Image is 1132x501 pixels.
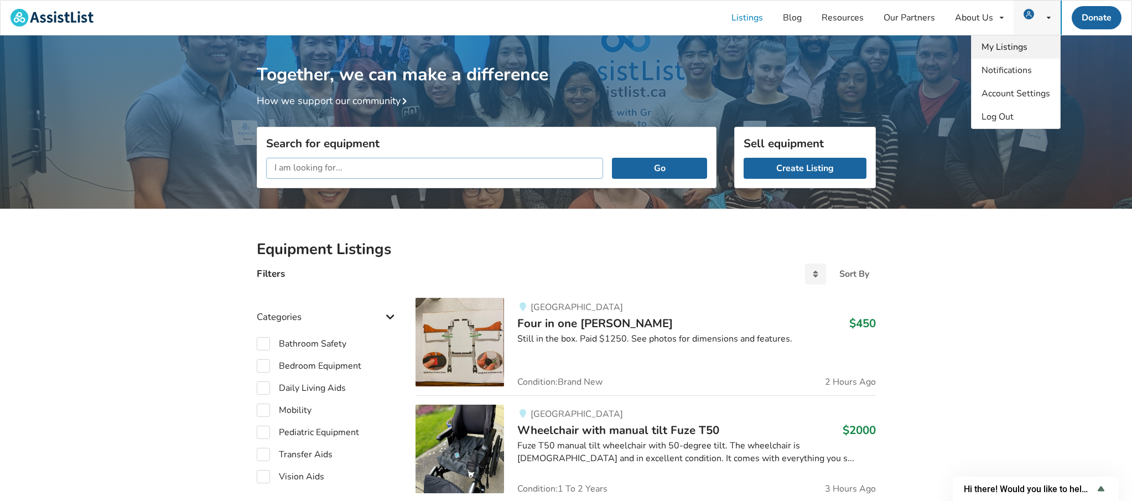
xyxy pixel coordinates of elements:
[874,1,945,35] a: Our Partners
[416,298,504,386] img: mobility-four in one walker
[517,378,603,386] span: Condition: Brand New
[517,440,875,465] div: Fuze T50 manual tilt wheelchair with 50-degree tilt. The wheelchair is [DEMOGRAPHIC_DATA] and in ...
[257,381,346,395] label: Daily Living Aids
[744,136,866,151] h3: Sell equipment
[982,41,1027,53] span: My Listings
[416,298,875,395] a: mobility-four in one walker[GEOGRAPHIC_DATA]Four in one [PERSON_NAME]$450Still in the box. Paid $...
[982,64,1032,76] span: Notifications
[257,94,412,107] a: How we support our community
[812,1,874,35] a: Resources
[517,316,673,331] span: Four in one [PERSON_NAME]
[257,426,359,439] label: Pediatric Equipment
[11,9,94,27] img: assistlist-logo
[721,1,773,35] a: Listings
[257,240,876,259] h2: Equipment Listings
[257,337,346,350] label: Bathroom Safety
[257,359,361,373] label: Bedroom Equipment
[744,158,866,179] a: Create Listing
[612,158,707,179] button: Go
[964,482,1108,495] button: Show survey - Hi there! Would you like to help us improve AssistList?
[839,270,869,278] div: Sort By
[955,13,993,22] div: About Us
[849,316,876,330] h3: $450
[257,289,398,328] div: Categories
[257,35,876,86] h1: Together, we can make a difference
[982,111,1014,123] span: Log Out
[843,423,876,437] h3: $2000
[825,378,876,386] span: 2 Hours Ago
[257,267,285,280] h4: Filters
[257,404,311,417] label: Mobility
[531,301,623,313] span: [GEOGRAPHIC_DATA]
[982,87,1050,100] span: Account Settings
[964,484,1094,494] span: Hi there! Would you like to help us improve AssistList?
[531,408,623,420] span: [GEOGRAPHIC_DATA]
[1024,9,1034,19] img: user icon
[517,333,875,345] div: Still in the box. Paid $1250. See photos for dimensions and features.
[266,158,604,179] input: I am looking for...
[517,484,607,493] span: Condition: 1 To 2 Years
[825,484,876,493] span: 3 Hours Ago
[1072,6,1121,29] a: Donate
[517,422,719,438] span: Wheelchair with manual tilt Fuze T50
[257,448,333,461] label: Transfer Aids
[416,405,504,493] img: mobility-wheelchair with manual tilt fuze t50
[257,470,324,483] label: Vision Aids
[773,1,812,35] a: Blog
[266,136,707,151] h3: Search for equipment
